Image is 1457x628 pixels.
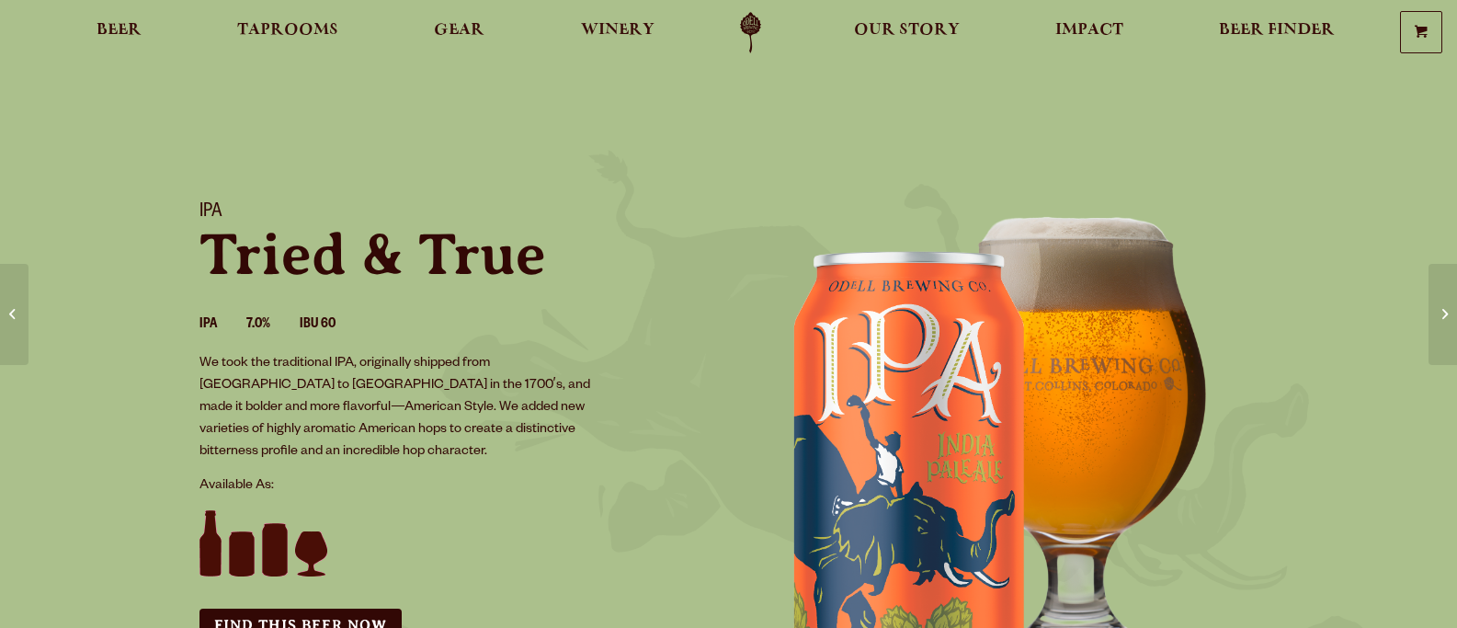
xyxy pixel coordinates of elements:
[1043,12,1135,53] a: Impact
[199,475,707,497] p: Available As:
[842,12,972,53] a: Our Story
[300,314,365,337] li: IBU 60
[199,225,707,284] p: Tried & True
[85,12,154,53] a: Beer
[1207,12,1347,53] a: Beer Finder
[716,12,785,53] a: Odell Home
[581,23,655,38] span: Winery
[569,12,666,53] a: Winery
[199,314,246,337] li: IPA
[199,201,707,225] h1: IPA
[1219,23,1335,38] span: Beer Finder
[422,12,496,53] a: Gear
[97,23,142,38] span: Beer
[225,12,350,53] a: Taprooms
[246,314,300,337] li: 7.0%
[854,23,960,38] span: Our Story
[199,353,606,463] p: We took the traditional IPA, originally shipped from [GEOGRAPHIC_DATA] to [GEOGRAPHIC_DATA] in th...
[434,23,484,38] span: Gear
[237,23,338,38] span: Taprooms
[1055,23,1123,38] span: Impact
